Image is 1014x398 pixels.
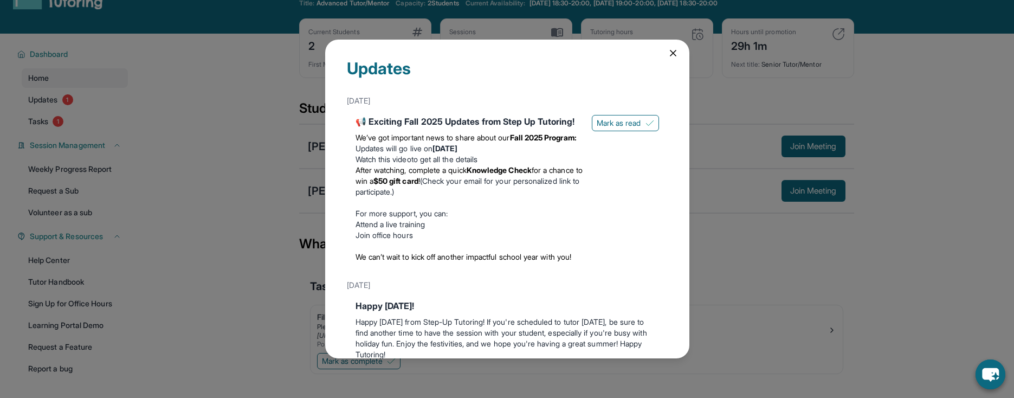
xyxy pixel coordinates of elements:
[592,115,659,131] button: Mark as read
[356,165,467,175] span: After watching, complete a quick
[645,119,654,127] img: Mark as read
[356,220,425,229] a: Attend a live training
[347,91,668,111] div: [DATE]
[597,118,641,129] span: Mark as read
[467,165,532,175] strong: Knowledge Check
[356,155,411,164] a: Watch this video
[356,165,583,197] li: (Check your email for your personalized link to participate.)
[356,299,659,312] div: Happy [DATE]!
[510,133,577,142] strong: Fall 2025 Program:
[356,154,583,165] li: to get all the details
[432,144,457,153] strong: [DATE]
[347,275,668,295] div: [DATE]
[356,230,413,240] a: Join office hours
[356,208,583,219] p: For more support, you can:
[356,115,583,128] div: 📢 Exciting Fall 2025 Updates from Step Up Tutoring!
[347,59,668,91] div: Updates
[356,133,510,142] span: We’ve got important news to share about our
[356,143,583,154] li: Updates will go live on
[356,252,572,261] span: We can’t wait to kick off another impactful school year with you!
[356,317,659,360] p: Happy [DATE] from Step-Up Tutoring! If you're scheduled to tutor [DATE], be sure to find another ...
[373,176,418,185] strong: $50 gift card
[976,360,1005,389] button: chat-button
[418,176,420,185] span: !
